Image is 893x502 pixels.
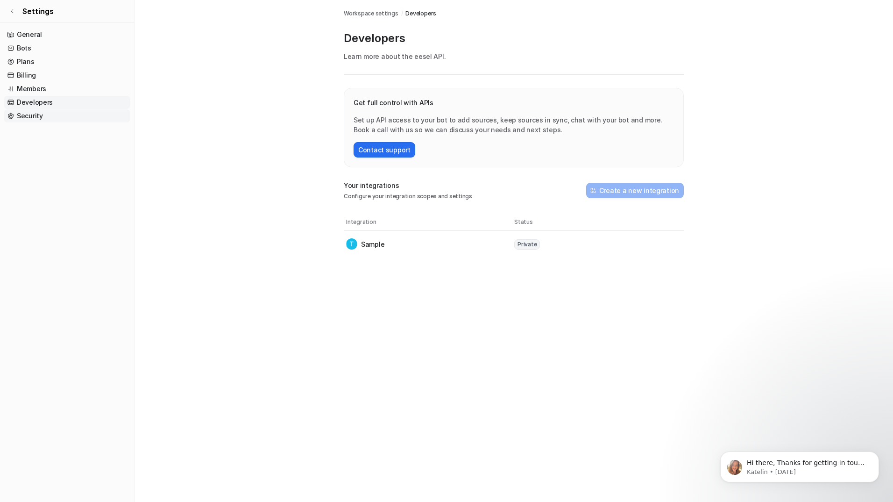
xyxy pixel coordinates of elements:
a: eesel API [414,52,444,60]
a: Members [4,82,130,95]
a: Developers [4,96,130,109]
p: Configure your integration scopes and settings [344,192,472,201]
p: Set up API access to your bot to add sources, keep sources in sync, chat with your bot and more. ... [354,115,674,135]
p: Message from Katelin, sent 4d ago [41,36,161,44]
a: General [4,28,130,41]
p: Developers [344,31,684,46]
span: Private [514,239,540,250]
button: Contact support [354,142,415,158]
a: Workspace settings [344,9,398,18]
a: Bots [4,42,130,55]
iframe: Intercom notifications message [706,432,893,497]
span: Settings [22,6,54,17]
th: Status [514,217,682,227]
p: Your integrations [344,180,472,190]
h2: Create a new integration [599,186,679,195]
a: Developers [405,9,436,18]
a: Plans [4,55,130,68]
a: Security [4,109,130,122]
span: Learn more about the . [344,52,446,60]
a: Billing [4,69,130,82]
p: Get full control with APIs [354,98,674,108]
span: / [401,9,403,18]
button: Create a new integration [586,183,684,198]
th: Integration [346,217,514,227]
span: Hi there, Thanks for getting in touch - right now it's a known issue we have developed a fix for,... [41,27,160,90]
p: Sample [361,239,384,249]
